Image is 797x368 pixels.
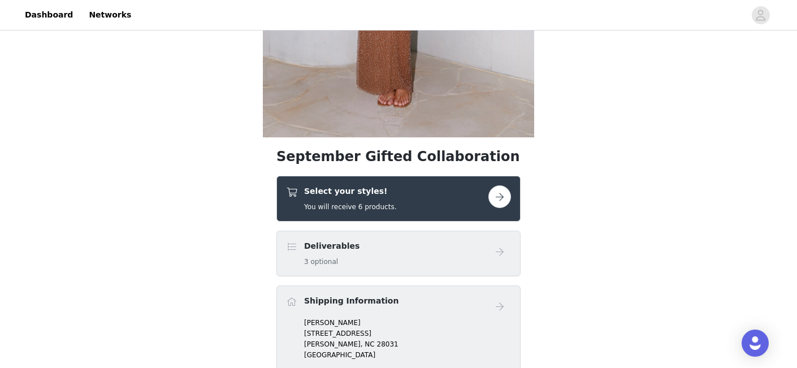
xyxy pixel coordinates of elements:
h4: Shipping Information [304,295,398,307]
a: Networks [82,2,138,28]
a: Dashboard [18,2,80,28]
span: NC [365,340,374,348]
h1: September Gifted Collaboration [276,146,521,167]
h5: 3 optional [304,257,359,267]
p: [PERSON_NAME] [304,318,511,328]
h4: Select your styles! [304,185,396,197]
div: avatar [755,6,766,24]
span: 28031 [377,340,398,348]
h4: Deliverables [304,240,359,252]
div: Deliverables [276,231,521,276]
p: [STREET_ADDRESS] [304,328,511,339]
p: [GEOGRAPHIC_DATA] [304,350,511,360]
h5: You will receive 6 products. [304,202,396,212]
div: Select your styles! [276,176,521,222]
span: [PERSON_NAME], [304,340,363,348]
div: Open Intercom Messenger [742,330,769,357]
